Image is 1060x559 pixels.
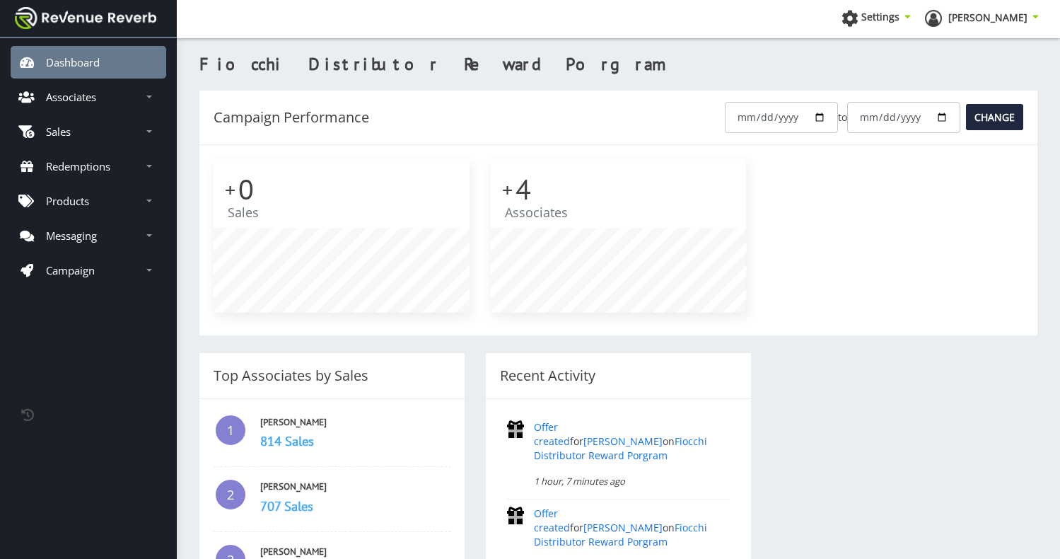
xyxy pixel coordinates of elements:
[11,185,166,217] a: Products
[46,55,100,69] p: Dashboard
[534,434,707,462] a: Fiocchi Distributor Reward Porgram
[583,434,663,448] a: [PERSON_NAME]
[260,416,327,428] a: [PERSON_NAME]
[966,104,1023,130] input: Change
[46,194,89,208] p: Products
[11,115,166,148] a: Sales
[507,420,524,438] img: create.png
[534,507,570,534] a: Offer created
[534,507,730,549] p: for on
[214,478,247,512] span: 2
[925,10,1039,31] a: [PERSON_NAME]
[507,507,524,524] img: create.png
[260,480,327,492] a: [PERSON_NAME]
[225,175,235,203] span: +
[534,475,625,488] em: 1 hour, 7 minutes ago
[505,205,733,219] p: Associates
[725,102,1023,133] form: to
[11,219,166,252] a: Messaging
[214,364,450,387] div: Top Associates by Sales
[841,10,911,31] a: Settings
[15,7,156,29] img: navbar brand
[260,432,450,450] h3: 814 Sales
[925,10,942,27] img: ph-profile.png
[260,546,327,558] a: [PERSON_NAME]
[583,521,663,534] a: [PERSON_NAME]
[46,159,110,173] p: Redemptions
[199,52,1037,76] h3: Fiocchi Distributor Reward Porgram
[46,229,97,243] p: Messaging
[228,173,455,205] h2: 0
[534,420,570,448] a: Offer created
[214,413,247,447] span: 1
[948,11,1027,24] span: [PERSON_NAME]
[11,254,166,287] a: Campaign
[260,497,450,515] h3: 707 Sales
[11,81,166,113] a: Associates
[46,90,96,104] p: Associates
[500,364,737,387] div: Recent Activity
[505,173,733,205] h2: 4
[11,150,166,183] a: Redemptions
[534,521,707,548] a: Fiocchi Distributor Reward Porgram
[46,125,71,139] p: Sales
[11,46,166,79] a: Dashboard
[502,175,513,203] span: +
[214,106,369,129] div: Campaign Performance
[534,420,730,463] p: for on
[228,205,455,219] p: Sales
[861,10,899,23] span: Settings
[46,263,95,277] p: Campaign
